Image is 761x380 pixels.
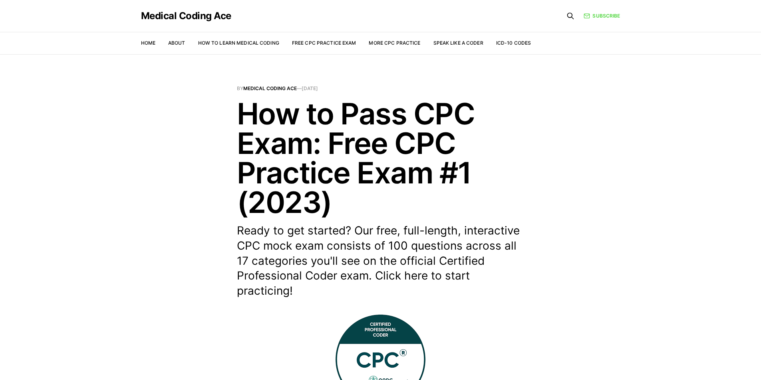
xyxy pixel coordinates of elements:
a: Free CPC Practice Exam [292,40,356,46]
iframe: portal-trigger [633,341,761,380]
a: How to Learn Medical Coding [198,40,279,46]
a: Speak Like a Coder [433,40,483,46]
p: Ready to get started? Our free, full-length, interactive CPC mock exam consists of 100 questions ... [237,223,525,299]
span: By — [237,86,525,91]
h1: How to Pass CPC Exam: Free CPC Practice Exam #1 (2023) [237,99,525,217]
a: ICD-10 Codes [496,40,531,46]
a: Medical Coding Ace [243,85,297,91]
a: More CPC Practice [369,40,420,46]
a: About [168,40,185,46]
a: Subscribe [584,12,620,20]
a: Medical Coding Ace [141,11,231,21]
time: [DATE] [302,85,318,91]
a: Home [141,40,155,46]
